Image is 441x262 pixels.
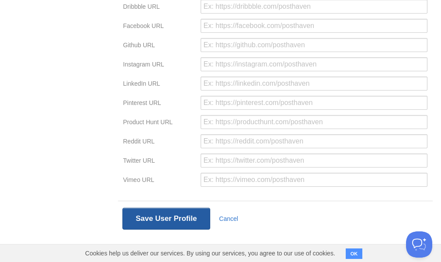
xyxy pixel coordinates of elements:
[201,115,427,129] input: Ex: https://producthunt.com/posthaven
[123,42,195,50] label: Github URL
[76,245,344,262] span: Cookies help us deliver our services. By using our services, you agree to our use of cookies.
[406,231,432,258] iframe: Help Scout Beacon - Open
[201,173,427,187] input: Ex: https://vimeo.com/posthaven
[201,38,427,52] input: Ex: https://github.com/posthaven
[201,57,427,71] input: Ex: https://instagram.com/posthaven
[201,77,427,91] input: Ex: https://linkedin.com/posthaven
[201,134,427,148] input: Ex: https://reddit.com/posthaven
[201,154,427,168] input: Ex: https://twitter.com/posthaven
[201,96,427,110] input: Ex: https://pinterest.com/posthaven
[123,61,195,70] label: Instagram URL
[123,138,195,147] label: Reddit URL
[123,119,195,127] label: Product Hunt URL
[201,19,427,33] input: Ex: https://facebook.com/posthaven
[123,100,195,108] label: Pinterest URL
[123,3,195,12] label: Dribbble URL
[123,177,195,185] label: Vimeo URL
[123,80,195,89] label: LinkedIn URL
[123,157,195,166] label: Twitter URL
[346,248,363,259] button: OK
[219,215,238,222] a: Cancel
[122,208,211,230] button: Save User Profile
[123,23,195,31] label: Facebook URL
